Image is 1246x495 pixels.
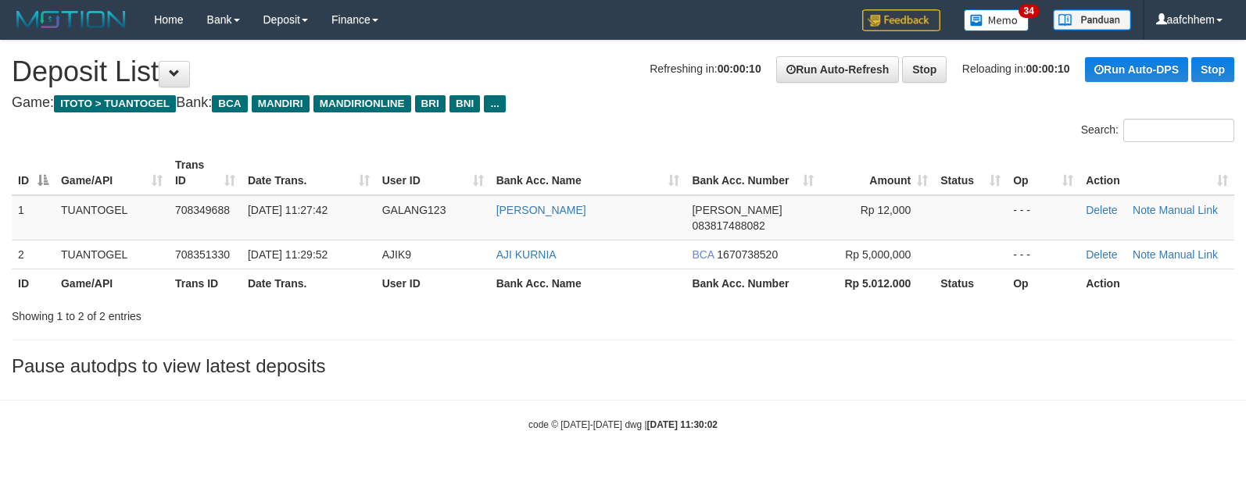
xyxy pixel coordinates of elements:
[845,248,911,261] span: Rp 5,000,000
[692,248,714,261] span: BCA
[1007,269,1080,297] th: Op
[12,302,507,324] div: Showing 1 to 2 of 2 entries
[686,269,820,297] th: Bank Acc. Number
[692,204,782,216] span: [PERSON_NAME]
[212,95,247,112] span: BCA
[496,204,586,216] a: [PERSON_NAME]
[1086,248,1117,261] a: Delete
[252,95,310,112] span: MANDIRI
[1159,248,1219,261] a: Manual Link
[902,56,947,83] a: Stop
[934,269,1007,297] th: Status
[175,248,230,261] span: 708351330
[12,95,1234,111] h4: Game: Bank:
[12,240,55,269] td: 2
[490,269,686,297] th: Bank Acc. Name
[717,248,778,261] span: Copy 1670738520 to clipboard
[496,248,557,261] a: AJI KURNIA
[1191,57,1234,82] a: Stop
[376,151,490,195] th: User ID: activate to sort column ascending
[376,269,490,297] th: User ID
[1080,151,1234,195] th: Action: activate to sort column ascending
[1007,151,1080,195] th: Op: activate to sort column ascending
[692,219,764,232] span: Copy 083817488082 to clipboard
[12,8,131,31] img: MOTION_logo.png
[647,419,718,430] strong: [DATE] 11:30:02
[528,419,718,430] small: code © [DATE]-[DATE] dwg |
[1026,62,1070,75] strong: 00:00:10
[820,151,934,195] th: Amount: activate to sort column ascending
[1133,204,1156,216] a: Note
[1123,119,1234,142] input: Search:
[820,269,934,297] th: Rp 5.012.000
[1007,195,1080,240] td: - - -
[449,95,480,112] span: BNI
[686,151,820,195] th: Bank Acc. Number: activate to sort column ascending
[1053,9,1131,30] img: panduan.png
[242,269,376,297] th: Date Trans.
[1086,204,1117,216] a: Delete
[382,248,411,261] span: AJIK9
[382,204,446,216] span: GALANG123
[55,195,169,240] td: TUANTOGEL
[964,9,1029,31] img: Button%20Memo.svg
[248,204,328,216] span: [DATE] 11:27:42
[1133,248,1156,261] a: Note
[415,95,446,112] span: BRI
[313,95,411,112] span: MANDIRIONLINE
[1159,204,1219,216] a: Manual Link
[12,195,55,240] td: 1
[175,204,230,216] span: 708349688
[490,151,686,195] th: Bank Acc. Name: activate to sort column ascending
[1019,4,1040,18] span: 34
[1080,269,1234,297] th: Action
[12,56,1234,87] h1: Deposit List
[55,269,169,297] th: Game/API
[1007,240,1080,269] td: - - -
[12,151,55,195] th: ID: activate to sort column descending
[934,151,1007,195] th: Status: activate to sort column ascending
[1085,57,1188,82] a: Run Auto-DPS
[962,62,1070,75] span: Reloading in:
[718,62,761,75] strong: 00:00:10
[12,356,1234,376] h3: Pause autodps to view latest deposits
[862,9,940,31] img: Feedback.jpg
[776,56,899,83] a: Run Auto-Refresh
[248,248,328,261] span: [DATE] 11:29:52
[55,151,169,195] th: Game/API: activate to sort column ascending
[650,62,761,75] span: Refreshing in:
[242,151,376,195] th: Date Trans.: activate to sort column ascending
[54,95,176,112] span: ITOTO > TUANTOGEL
[169,269,242,297] th: Trans ID
[861,204,911,216] span: Rp 12,000
[484,95,505,112] span: ...
[1081,119,1234,142] label: Search:
[12,269,55,297] th: ID
[169,151,242,195] th: Trans ID: activate to sort column ascending
[55,240,169,269] td: TUANTOGEL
